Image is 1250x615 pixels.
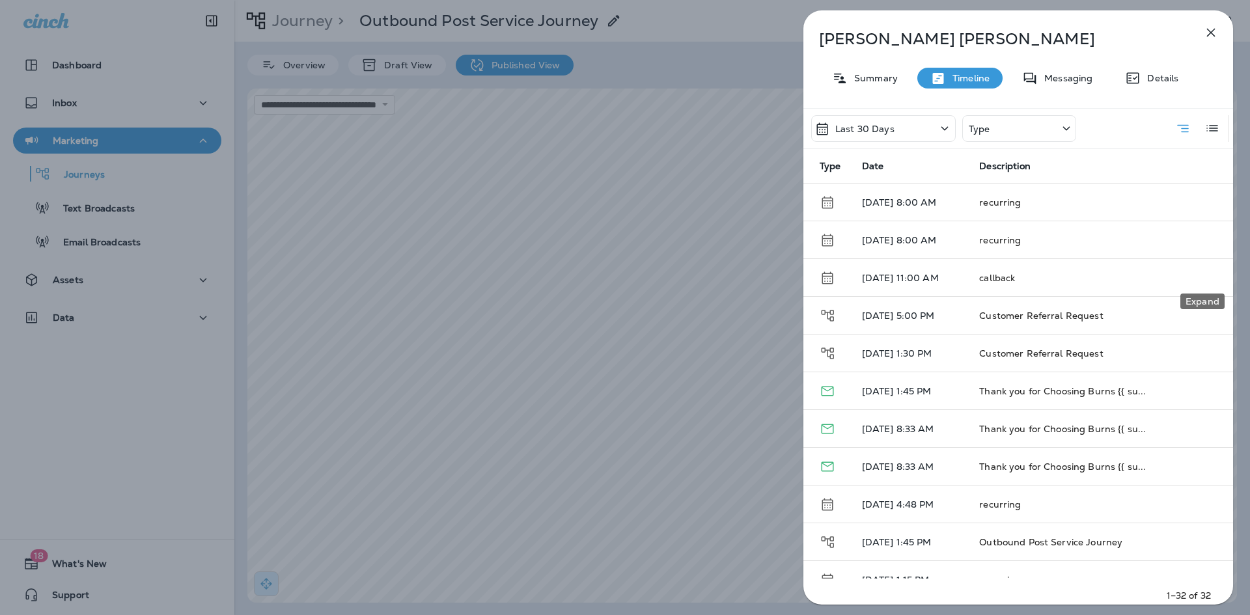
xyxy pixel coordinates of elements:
[862,424,959,434] p: [DATE] 8:33 AM
[848,73,898,83] p: Summary
[862,235,959,245] p: [DATE] 8:00 AM
[979,310,1104,321] span: Customer Referral Request
[979,536,1122,548] span: Outbound Post Service Journey
[819,30,1174,48] p: [PERSON_NAME] [PERSON_NAME]
[979,574,1021,586] span: recurring
[1199,115,1225,141] button: Log View
[862,386,959,396] p: [DATE] 1:45 PM
[820,384,835,396] span: Email - Opened
[862,499,959,510] p: [DATE] 4:48 PM
[862,575,959,585] p: [DATE] 1:15 PM
[820,497,835,509] span: Schedule
[820,346,836,358] span: Journey
[820,459,835,471] span: Email - Opened
[979,234,1021,246] span: recurring
[862,310,959,321] p: [DATE] 5:00 PM
[1141,73,1178,83] p: Details
[820,271,835,282] span: Schedule
[1180,294,1225,309] div: Expand
[979,161,1031,172] span: Description
[862,348,959,359] p: [DATE] 1:30 PM
[862,537,959,547] p: [DATE] 1:45 PM
[1167,589,1211,602] p: 1–32 of 32
[979,423,1146,435] span: Thank you for Choosing Burns {{ su...
[820,535,836,547] span: Journey
[835,124,895,134] p: Last 30 Days
[820,422,835,433] span: Email - Opened
[820,308,836,320] span: Journey
[946,73,990,83] p: Timeline
[979,499,1021,510] span: recurring
[979,461,1146,472] span: Thank you for Choosing Burns {{ su...
[862,273,959,283] p: [DATE] 11:00 AM
[1170,115,1196,142] button: Summary View
[1038,73,1092,83] p: Messaging
[979,272,1015,284] span: callback
[820,160,841,172] span: Type
[979,385,1146,397] span: Thank you for Choosing Burns {{ su...
[862,197,959,208] p: [DATE] 8:00 AM
[820,233,835,245] span: Schedule
[979,197,1021,208] span: recurring
[979,348,1104,359] span: Customer Referral Request
[969,124,990,134] p: Type
[862,160,884,172] span: Date
[862,461,959,472] p: [DATE] 8:33 AM
[820,195,835,207] span: Schedule
[820,573,835,584] span: Schedule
